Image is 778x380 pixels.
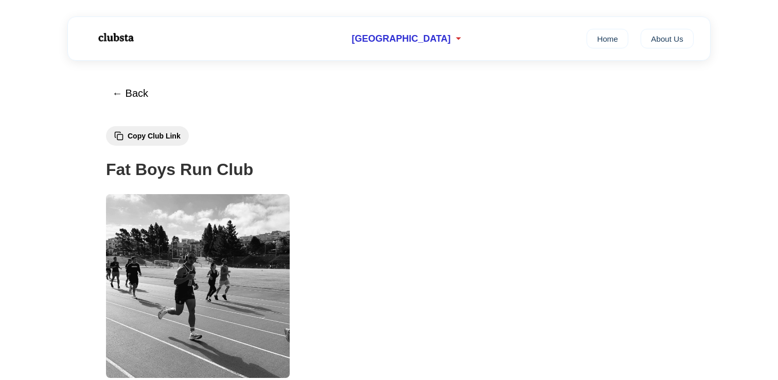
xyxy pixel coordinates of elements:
[84,25,146,50] img: Logo
[351,33,450,44] span: [GEOGRAPHIC_DATA]
[106,126,189,146] button: Copy Club Link
[106,157,672,183] h1: Fat Boys Run Club
[106,81,154,106] button: ← Back
[106,194,290,378] img: Fat Boys Run Club 1
[128,132,181,140] span: Copy Club Link
[641,29,694,48] a: About Us
[587,29,628,48] a: Home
